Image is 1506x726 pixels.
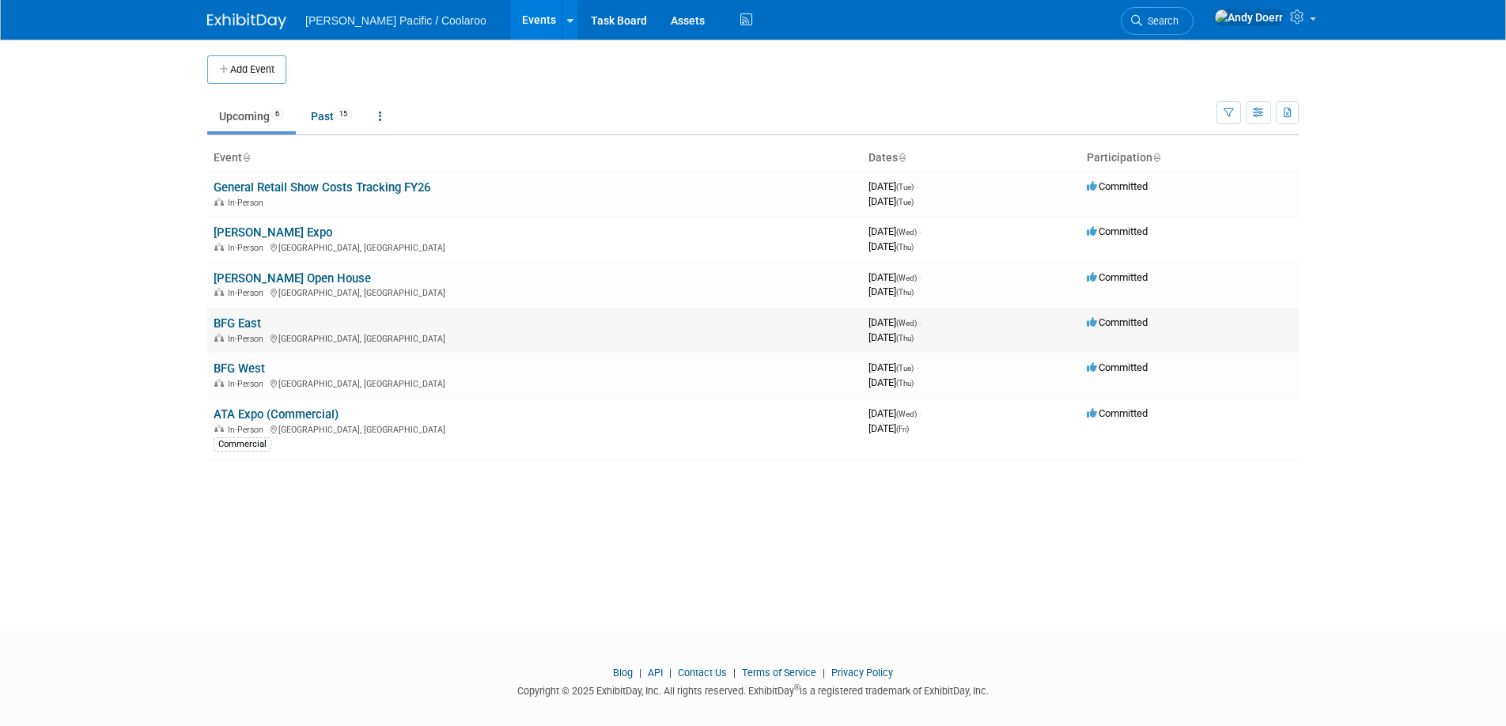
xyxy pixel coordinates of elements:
[916,180,918,192] span: -
[271,108,284,120] span: 6
[831,667,893,679] a: Privacy Policy
[665,667,675,679] span: |
[868,225,921,237] span: [DATE]
[919,271,921,283] span: -
[868,361,918,373] span: [DATE]
[896,288,914,297] span: (Thu)
[1087,361,1148,373] span: Committed
[214,407,339,422] a: ATA Expo (Commercial)
[896,228,917,236] span: (Wed)
[1080,145,1299,172] th: Participation
[868,376,914,388] span: [DATE]
[868,240,914,252] span: [DATE]
[868,331,914,343] span: [DATE]
[919,407,921,419] span: -
[742,667,816,679] a: Terms of Service
[868,180,918,192] span: [DATE]
[335,108,352,120] span: 15
[214,331,856,344] div: [GEOGRAPHIC_DATA], [GEOGRAPHIC_DATA]
[868,285,914,297] span: [DATE]
[862,145,1080,172] th: Dates
[896,410,917,418] span: (Wed)
[896,334,914,342] span: (Thu)
[868,195,914,207] span: [DATE]
[299,101,364,131] a: Past15
[214,180,430,195] a: General Retail Show Costs Tracking FY26
[214,243,224,251] img: In-Person Event
[214,379,224,387] img: In-Person Event
[1087,316,1148,328] span: Committed
[214,422,856,435] div: [GEOGRAPHIC_DATA], [GEOGRAPHIC_DATA]
[635,667,645,679] span: |
[1152,151,1160,164] a: Sort by Participation Type
[919,225,921,237] span: -
[214,361,265,376] a: BFG West
[896,183,914,191] span: (Tue)
[868,407,921,419] span: [DATE]
[214,271,371,285] a: [PERSON_NAME] Open House
[214,198,224,206] img: In-Person Event
[207,145,862,172] th: Event
[228,288,268,298] span: In-Person
[1214,9,1284,26] img: Andy Doerr
[1087,271,1148,283] span: Committed
[242,151,250,164] a: Sort by Event Name
[896,198,914,206] span: (Tue)
[898,151,906,164] a: Sort by Start Date
[214,425,224,433] img: In-Person Event
[1087,407,1148,419] span: Committed
[214,225,332,240] a: [PERSON_NAME] Expo
[214,334,224,342] img: In-Person Event
[207,101,296,131] a: Upcoming6
[214,316,261,331] a: BFG East
[1142,15,1179,27] span: Search
[1087,180,1148,192] span: Committed
[228,243,268,253] span: In-Person
[207,55,286,84] button: Add Event
[896,319,917,327] span: (Wed)
[868,422,909,434] span: [DATE]
[214,376,856,389] div: [GEOGRAPHIC_DATA], [GEOGRAPHIC_DATA]
[1121,7,1194,35] a: Search
[868,316,921,328] span: [DATE]
[207,13,286,29] img: ExhibitDay
[214,285,856,298] div: [GEOGRAPHIC_DATA], [GEOGRAPHIC_DATA]
[228,334,268,344] span: In-Person
[648,667,663,679] a: API
[896,274,917,282] span: (Wed)
[896,364,914,372] span: (Tue)
[1087,225,1148,237] span: Committed
[228,379,268,389] span: In-Person
[819,667,829,679] span: |
[916,361,918,373] span: -
[214,437,271,452] div: Commercial
[228,198,268,208] span: In-Person
[896,379,914,388] span: (Thu)
[214,288,224,296] img: In-Person Event
[868,271,921,283] span: [DATE]
[896,243,914,251] span: (Thu)
[678,667,727,679] a: Contact Us
[794,683,800,692] sup: ®
[919,316,921,328] span: -
[896,425,909,433] span: (Fri)
[214,240,856,253] div: [GEOGRAPHIC_DATA], [GEOGRAPHIC_DATA]
[228,425,268,435] span: In-Person
[613,667,633,679] a: Blog
[305,14,486,27] span: [PERSON_NAME] Pacific / Coolaroo
[729,667,740,679] span: |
